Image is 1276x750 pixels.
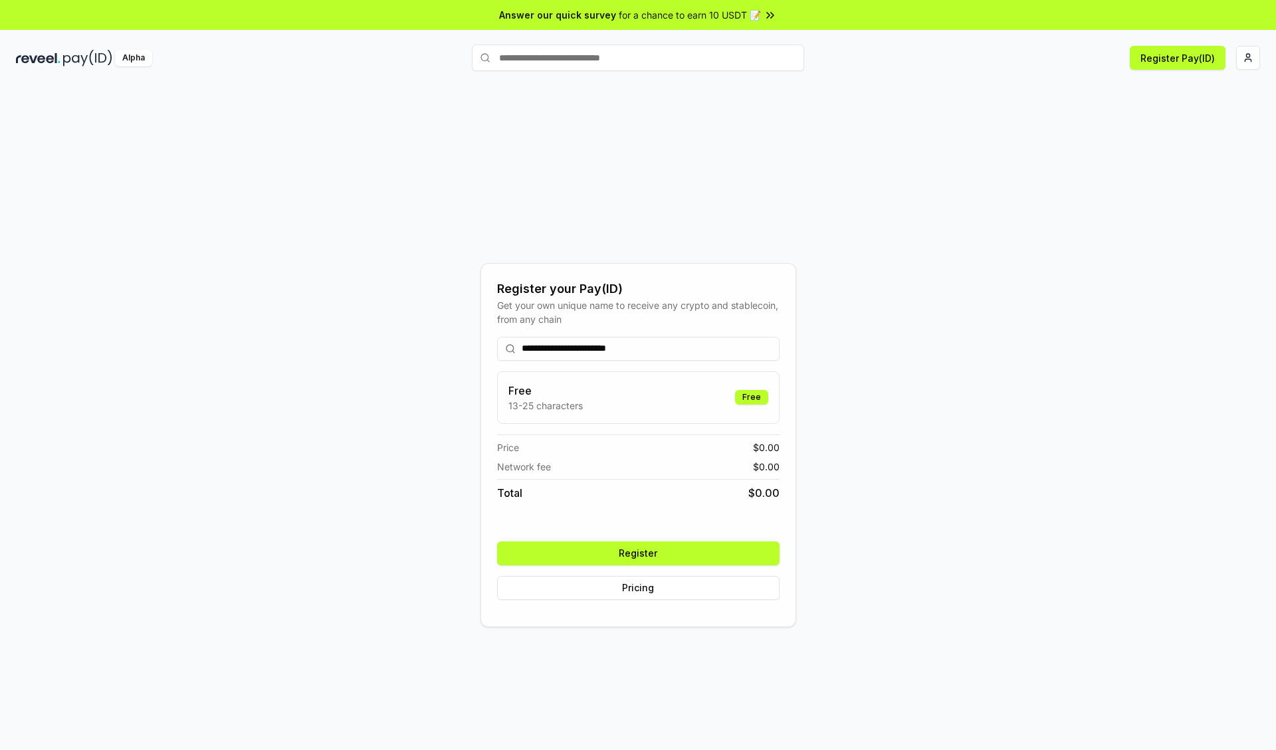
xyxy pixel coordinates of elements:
[499,8,616,22] span: Answer our quick survey
[508,383,583,399] h3: Free
[497,298,780,326] div: Get your own unique name to receive any crypto and stablecoin, from any chain
[1130,46,1225,70] button: Register Pay(ID)
[497,485,522,501] span: Total
[735,390,768,405] div: Free
[497,460,551,474] span: Network fee
[16,50,60,66] img: reveel_dark
[115,50,152,66] div: Alpha
[753,460,780,474] span: $ 0.00
[619,8,761,22] span: for a chance to earn 10 USDT 📝
[748,485,780,501] span: $ 0.00
[63,50,112,66] img: pay_id
[497,280,780,298] div: Register your Pay(ID)
[497,576,780,600] button: Pricing
[508,399,583,413] p: 13-25 characters
[753,440,780,454] span: $ 0.00
[497,541,780,565] button: Register
[497,440,519,454] span: Price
